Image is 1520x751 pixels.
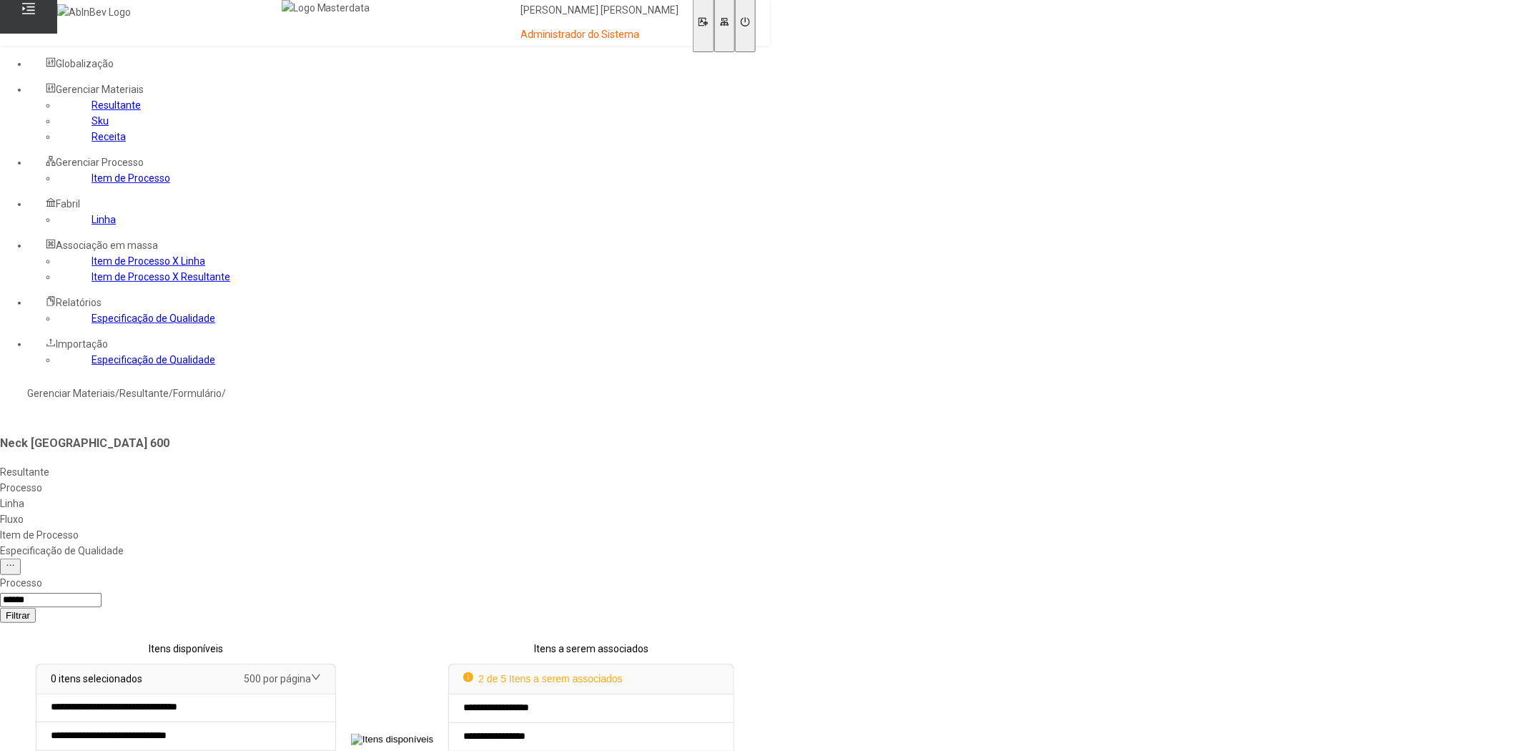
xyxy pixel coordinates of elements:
[36,641,336,657] p: Itens disponíveis
[115,388,119,399] nz-breadcrumb-separator: /
[463,671,623,687] p: 2 de 5 Itens a serem associados
[119,388,169,399] a: Resultante
[92,172,170,184] a: Item de Processo
[92,214,116,225] a: Linha
[448,641,734,657] p: Itens a serem associados
[92,313,215,324] a: Especificação de Qualidade
[520,4,678,18] p: [PERSON_NAME] [PERSON_NAME]
[92,255,205,267] a: Item de Processo X Linha
[92,115,109,127] a: Sku
[351,734,433,745] img: Itens disponíveis
[244,673,311,684] nz-select-item: 500 por página
[56,240,158,251] span: Associação em massa
[56,338,108,350] span: Importação
[92,271,230,283] a: Item de Processo X Resultante
[51,671,142,687] p: 0 itens selecionados
[56,157,144,168] span: Gerenciar Processo
[56,84,144,95] span: Gerenciar Materiais
[92,99,141,111] a: Resultante
[520,28,678,42] p: Administrador do Sistema
[56,58,114,69] span: Globalização
[92,131,126,142] a: Receita
[56,198,80,210] span: Fabril
[6,610,30,621] span: Filtrar
[169,388,173,399] nz-breadcrumb-separator: /
[173,388,222,399] a: Formulário
[57,4,131,20] img: AbInBev Logo
[222,388,226,399] nz-breadcrumb-separator: /
[56,297,102,308] span: Relatórios
[27,388,115,399] a: Gerenciar Materiais
[92,354,215,365] a: Especificação de Qualidade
